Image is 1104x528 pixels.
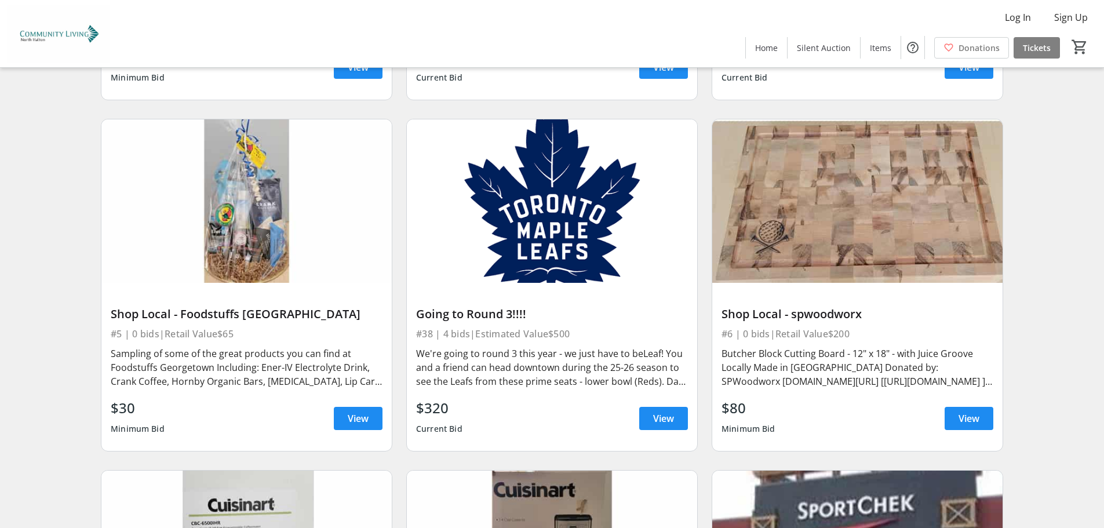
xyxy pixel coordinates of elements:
div: We're going to round 3 this year - we just have to beLeaf! You and a friend can head downtown dur... [416,347,688,388]
a: View [639,407,688,430]
span: Donations [959,42,1000,54]
div: $320 [416,398,462,418]
span: Home [755,42,778,54]
span: View [653,412,674,425]
button: Cart [1069,37,1090,57]
span: View [959,412,979,425]
a: Silent Auction [788,37,860,59]
a: Donations [934,37,1009,59]
span: Items [870,42,891,54]
div: Sampling of some of the great products you can find at Foodstuffs Georgetown Including: Ener-IV E... [111,347,382,388]
img: Going to Round 3!!!! [407,119,697,283]
span: Silent Auction [797,42,851,54]
div: #5 | 0 bids | Retail Value $65 [111,326,382,342]
img: Shop Local - Foodstuffs Georgetown [101,119,392,283]
div: Minimum Bid [111,67,165,88]
button: Log In [996,8,1040,27]
div: Current Bid [722,67,768,88]
a: View [334,407,382,430]
a: View [334,56,382,79]
span: Sign Up [1054,10,1088,24]
div: Current Bid [416,67,462,88]
a: Items [861,37,901,59]
div: Shop Local - Foodstuffs [GEOGRAPHIC_DATA] [111,307,382,321]
div: Butcher Block Cutting Board - 12" x 18" - with Juice Groove Locally Made in [GEOGRAPHIC_DATA] Don... [722,347,993,388]
div: $80 [722,398,775,418]
div: Shop Local - spwoodworx [722,307,993,321]
img: Community Living North Halton's Logo [7,5,110,63]
a: View [945,407,993,430]
span: Log In [1005,10,1031,24]
span: Tickets [1023,42,1051,54]
a: View [945,56,993,79]
div: Minimum Bid [722,418,775,439]
div: Minimum Bid [111,418,165,439]
a: Tickets [1014,37,1060,59]
div: Going to Round 3!!!! [416,307,688,321]
a: View [639,56,688,79]
span: View [348,412,369,425]
div: Current Bid [416,418,462,439]
div: $30 [111,398,165,418]
button: Sign Up [1045,8,1097,27]
div: #6 | 0 bids | Retail Value $200 [722,326,993,342]
img: Shop Local - spwoodworx [712,119,1003,283]
div: #38 | 4 bids | Estimated Value $500 [416,326,688,342]
a: Home [746,37,787,59]
button: Help [901,36,924,59]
